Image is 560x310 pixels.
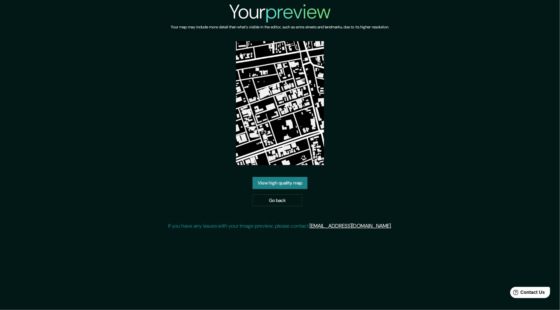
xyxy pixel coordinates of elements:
[309,222,391,229] a: [EMAIL_ADDRESS][DOMAIN_NAME]
[171,24,389,31] h6: Your map may include more detail than what's visible in the editor, such as extra streets and lan...
[168,222,392,230] p: If you have any issues with your image preview, please contact .
[252,177,308,189] a: View high quality map
[252,194,302,207] a: Go back
[236,41,324,165] img: created-map-preview
[501,284,553,303] iframe: Help widget launcher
